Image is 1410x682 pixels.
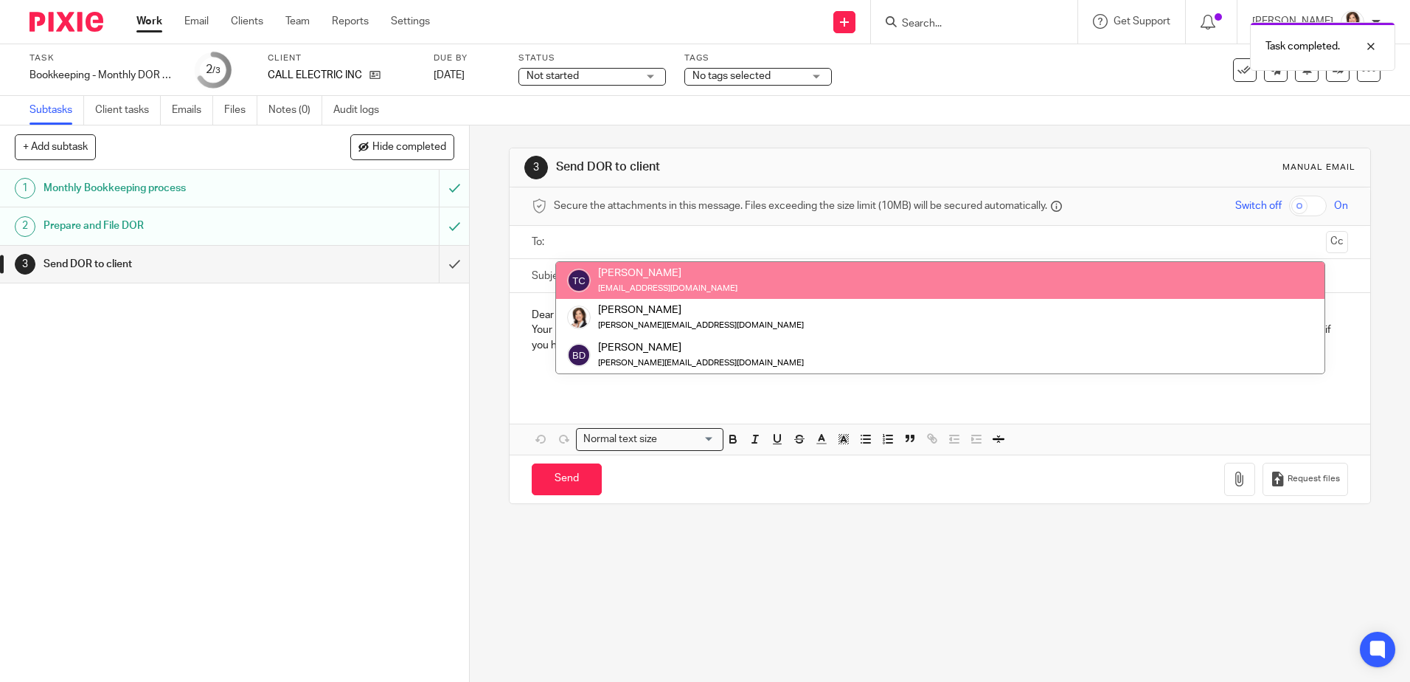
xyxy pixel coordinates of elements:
span: Hide completed [372,142,446,154]
span: No tags selected [692,71,771,81]
img: svg%3E [567,343,591,367]
div: Manual email [1282,162,1355,173]
label: Tags [684,52,832,64]
div: Bookkeeping - Monthly DOR &amp; bank access - CALL ELECTRIC INC (cloned 13:54:22) [29,68,177,83]
h1: Send DOR to client [556,159,971,175]
button: Cc [1326,231,1348,253]
p: Your Department of Revenue return for last month has been completed and DOR will pull out of your... [532,323,1347,353]
h1: Send DOR to client [44,253,297,275]
img: BW%20Website%203%20-%20square.jpg [1341,10,1364,34]
div: [PERSON_NAME] [598,266,737,280]
a: Audit logs [333,96,390,125]
small: [PERSON_NAME][EMAIL_ADDRESS][DOMAIN_NAME] [598,359,804,367]
label: Due by [434,52,500,64]
span: Secure the attachments in this message. Files exceeding the size limit (10MB) will be secured aut... [554,199,1047,213]
label: Client [268,52,415,64]
div: [PERSON_NAME] [598,303,804,317]
a: Email [184,14,209,29]
h1: Prepare and File DOR [44,215,297,237]
p: Task completed. [1265,39,1340,54]
button: + Add subtask [15,134,96,159]
div: Bookkeeping - Monthly DOR & bank access - CALL ELECTRIC INC (cloned 13:54:22) [29,68,177,83]
a: Notes (0) [268,96,322,125]
button: Hide completed [350,134,454,159]
div: 3 [524,156,548,179]
span: On [1334,199,1348,213]
h1: Monthly Bookkeeping process [44,177,297,199]
span: [DATE] [434,70,465,80]
label: Subject: [532,269,570,283]
span: Not started [527,71,579,81]
small: [PERSON_NAME][EMAIL_ADDRESS][DOMAIN_NAME] [598,321,804,329]
p: Dear [PERSON_NAME], [532,308,1347,323]
button: Request files [1263,463,1348,496]
div: 2 [206,61,220,78]
img: Pixie [29,12,103,32]
div: 2 [15,216,35,237]
div: 1 [15,178,35,199]
small: [EMAIL_ADDRESS][DOMAIN_NAME] [598,284,737,292]
a: Settings [391,14,430,29]
div: [PERSON_NAME] [598,340,804,354]
div: 3 [15,254,35,275]
a: Emails [172,96,213,125]
img: BW%20Website%203%20-%20square.jpg [567,306,591,329]
a: Client tasks [95,96,161,125]
label: Status [518,52,666,64]
a: Files [224,96,257,125]
a: Team [285,14,310,29]
input: Search for option [661,432,715,447]
input: Send [532,464,602,495]
a: Reports [332,14,369,29]
label: Task [29,52,177,64]
a: Work [136,14,162,29]
img: svg%3E [567,269,591,292]
small: /3 [212,66,220,75]
span: Request files [1288,473,1340,485]
a: Clients [231,14,263,29]
span: Normal text size [580,432,660,447]
p: CALL ELECTRIC INC [268,68,362,83]
span: Switch off [1235,199,1282,213]
a: Subtasks [29,96,84,125]
div: Search for option [576,428,723,451]
label: To: [532,235,548,249]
